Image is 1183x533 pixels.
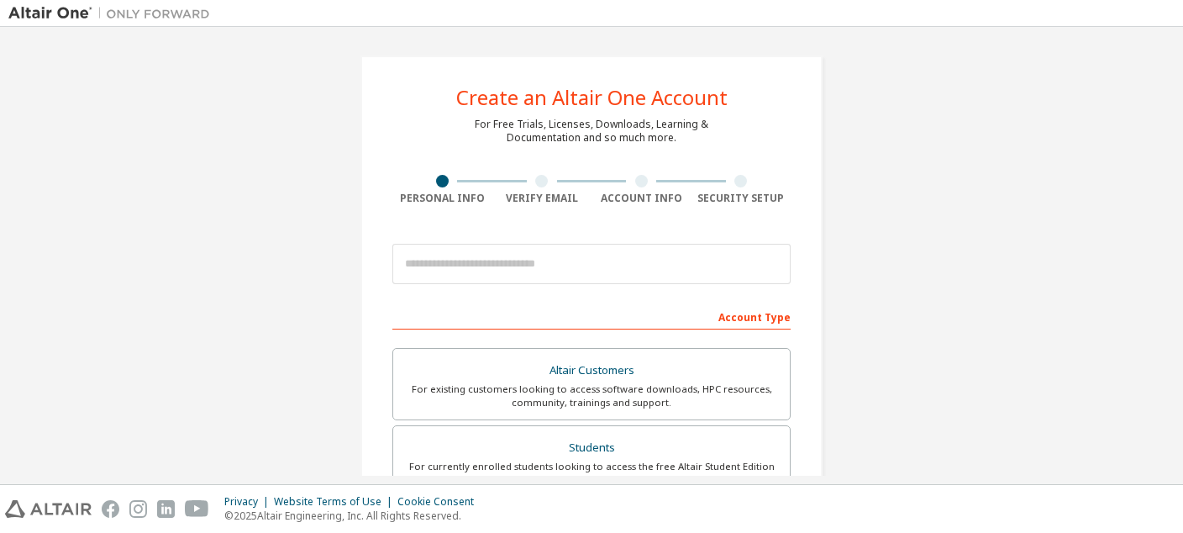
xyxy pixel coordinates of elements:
[157,500,175,518] img: linkedin.svg
[456,87,728,108] div: Create an Altair One Account
[392,192,492,205] div: Personal Info
[224,509,484,523] p: © 2025 Altair Engineering, Inc. All Rights Reserved.
[129,500,147,518] img: instagram.svg
[403,436,780,460] div: Students
[102,500,119,518] img: facebook.svg
[403,383,780,409] div: For existing customers looking to access software downloads, HPC resources, community, trainings ...
[224,495,274,509] div: Privacy
[185,500,209,518] img: youtube.svg
[475,118,708,145] div: For Free Trials, Licenses, Downloads, Learning & Documentation and so much more.
[392,303,791,330] div: Account Type
[274,495,397,509] div: Website Terms of Use
[403,359,780,383] div: Altair Customers
[403,460,780,487] div: For currently enrolled students looking to access the free Altair Student Edition bundle and all ...
[5,500,92,518] img: altair_logo.svg
[591,192,691,205] div: Account Info
[691,192,791,205] div: Security Setup
[397,495,484,509] div: Cookie Consent
[8,5,218,22] img: Altair One
[492,192,592,205] div: Verify Email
